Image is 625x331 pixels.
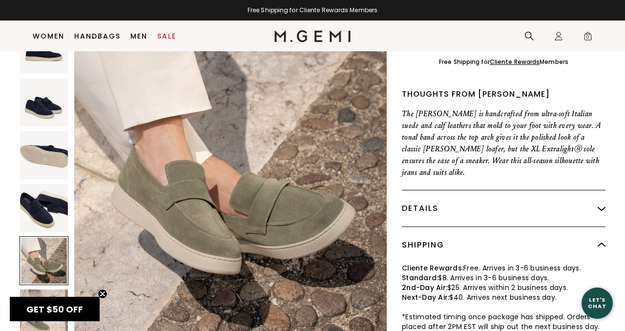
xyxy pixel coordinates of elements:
[402,108,605,178] p: The [PERSON_NAME] is handcrafted from ultra-soft Italian suede and calf leathers that mold to you...
[402,292,449,302] span: Next-Day Air:
[402,263,463,273] span: Cliente Rewards:
[447,283,568,292] span: $25. Arrives within 2 business days.
[438,273,549,283] span: $8. Arrives in 3-6 business days.
[33,32,64,40] a: Women
[274,30,351,42] img: M.Gemi
[26,303,83,315] span: GET $50 OFF
[490,58,540,66] a: Cliente Rewards
[402,227,605,263] div: Shipping
[449,292,557,302] span: $40. Arrives next business day.
[98,289,107,299] button: Close teaser
[583,33,593,43] span: 0
[130,32,147,40] a: Men
[402,88,605,100] div: Thoughts from [PERSON_NAME]
[463,263,581,273] span: Free. Arrives in 3-6 business days.
[10,297,100,321] div: GET $50 OFFClose teaser
[402,283,447,292] span: 2nd-Day Air:
[582,297,613,309] div: Let's Chat
[402,273,438,283] span: Standard:
[74,32,121,40] a: Handbags
[20,131,68,179] img: The Lorenzo
[20,184,68,232] img: The Lorenzo
[20,79,68,126] img: The Lorenzo
[402,190,605,227] div: Details
[439,58,568,66] div: Free Shipping for Members
[157,32,176,40] a: Sale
